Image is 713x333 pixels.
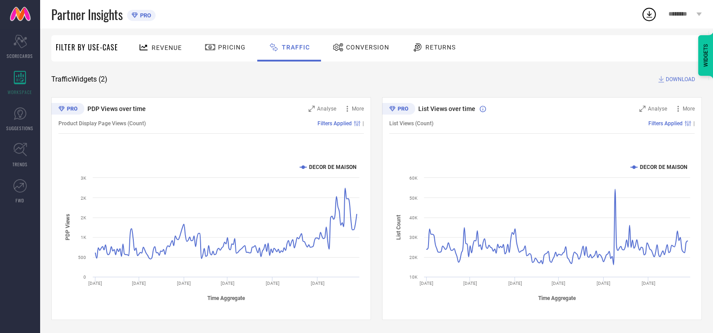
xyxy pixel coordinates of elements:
[65,214,71,240] tspan: PDP Views
[88,281,102,286] text: [DATE]
[648,120,683,127] span: Filters Applied
[666,75,695,84] span: DOWNLOAD
[266,281,280,286] text: [DATE]
[51,5,123,24] span: Partner Insights
[7,125,34,132] span: SUGGESTIONS
[346,44,389,51] span: Conversion
[639,106,646,112] svg: Zoom
[51,75,107,84] span: Traffic Widgets ( 2 )
[309,106,315,112] svg: Zoom
[221,281,235,286] text: [DATE]
[282,44,310,51] span: Traffic
[508,281,522,286] text: [DATE]
[409,196,418,201] text: 50K
[640,164,687,170] text: DECOR DE MAISON
[389,120,433,127] span: List Views (Count)
[363,120,364,127] span: |
[12,161,28,168] span: TRENDS
[409,176,418,181] text: 60K
[693,120,695,127] span: |
[309,164,356,170] text: DECOR DE MAISON
[78,255,86,260] text: 500
[81,235,87,240] text: 1K
[597,281,610,286] text: [DATE]
[409,255,418,260] text: 20K
[138,12,151,19] span: PRO
[418,105,475,112] span: List Views over time
[177,281,191,286] text: [DATE]
[83,275,86,280] text: 0
[51,103,84,116] div: Premium
[648,106,667,112] span: Analyse
[641,6,657,22] div: Open download list
[152,44,182,51] span: Revenue
[317,120,352,127] span: Filters Applied
[396,215,402,240] tspan: List Count
[382,103,415,116] div: Premium
[642,281,655,286] text: [DATE]
[311,281,325,286] text: [DATE]
[7,53,33,59] span: SCORECARDS
[409,215,418,220] text: 40K
[463,281,477,286] text: [DATE]
[16,197,25,204] span: FWD
[218,44,246,51] span: Pricing
[58,120,146,127] span: Product Display Page Views (Count)
[552,281,565,286] text: [DATE]
[539,295,577,301] tspan: Time Aggregate
[81,215,87,220] text: 2K
[409,275,418,280] text: 10K
[87,105,146,112] span: PDP Views over time
[425,44,456,51] span: Returns
[81,196,87,201] text: 2K
[683,106,695,112] span: More
[81,176,87,181] text: 3K
[317,106,336,112] span: Analyse
[132,281,146,286] text: [DATE]
[8,89,33,95] span: WORKSPACE
[352,106,364,112] span: More
[56,42,118,53] span: Filter By Use-Case
[207,295,245,301] tspan: Time Aggregate
[420,281,433,286] text: [DATE]
[409,235,418,240] text: 30K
